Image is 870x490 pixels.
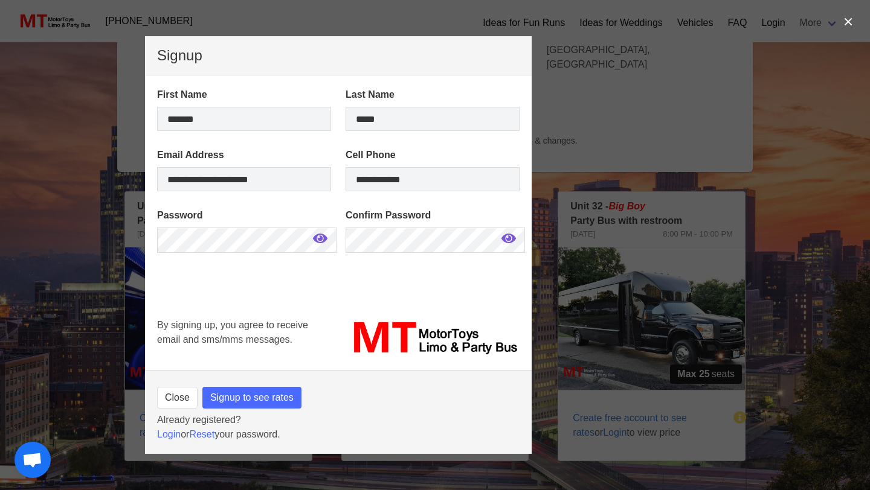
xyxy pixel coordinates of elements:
[157,148,331,162] label: Email Address
[189,429,214,439] a: Reset
[157,48,520,63] p: Signup
[157,387,198,409] button: Close
[157,413,520,427] p: Already registered?
[157,429,181,439] a: Login
[14,442,51,478] div: Open chat
[346,87,520,102] label: Last Name
[346,318,520,358] img: MT_logo_name.png
[157,270,341,360] iframe: reCAPTCHA
[346,148,520,162] label: Cell Phone
[202,387,301,409] button: Signup to see rates
[157,87,331,102] label: First Name
[346,208,520,223] label: Confirm Password
[150,311,338,365] div: By signing up, you agree to receive email and sms/mms messages.
[210,390,294,405] span: Signup to see rates
[157,427,520,442] p: or your password.
[157,208,331,223] label: Password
